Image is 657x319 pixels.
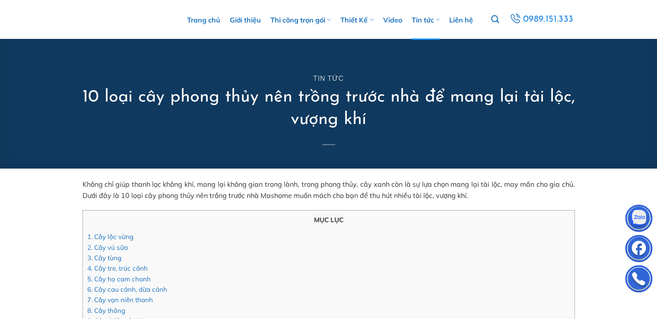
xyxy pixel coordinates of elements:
a: 6. Cây cau cảnh, dừa cảnh [87,285,167,293]
a: 7. Cây vạn niên thanh [87,296,153,304]
p: MỤC LỤC [87,215,570,225]
a: 5. Cây họ cam chanh [87,275,151,283]
img: Phone [626,267,652,293]
a: 8. Cây thông [87,306,125,315]
a: 0989.151.333 [508,12,574,27]
a: Tin tức [313,75,344,82]
h1: 10 loại cây phong thủy nên trồng trước nhà để mang lại tài lộc, vượng khí [83,86,575,131]
span: 0989.151.333 [523,12,574,27]
a: Tìm kiếm [491,10,499,29]
img: M.A.S HOME – Tổng Thầu Thiết Kế Và Xây Nhà Trọn Gói [83,6,156,32]
a: 2. Cây vú sữa [87,243,128,252]
img: Zalo [626,207,652,233]
img: Facebook [626,237,652,263]
a: 1. Cây lộc vừng [87,233,133,241]
span: Không chỉ giúp thanh lọc không khí, mang lại không gian trong lành, trong phong thủy, cây xanh cò... [83,180,575,200]
a: 4. Cây tre, trúc cảnh [87,264,148,272]
a: 3. Cây tùng [87,254,121,262]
